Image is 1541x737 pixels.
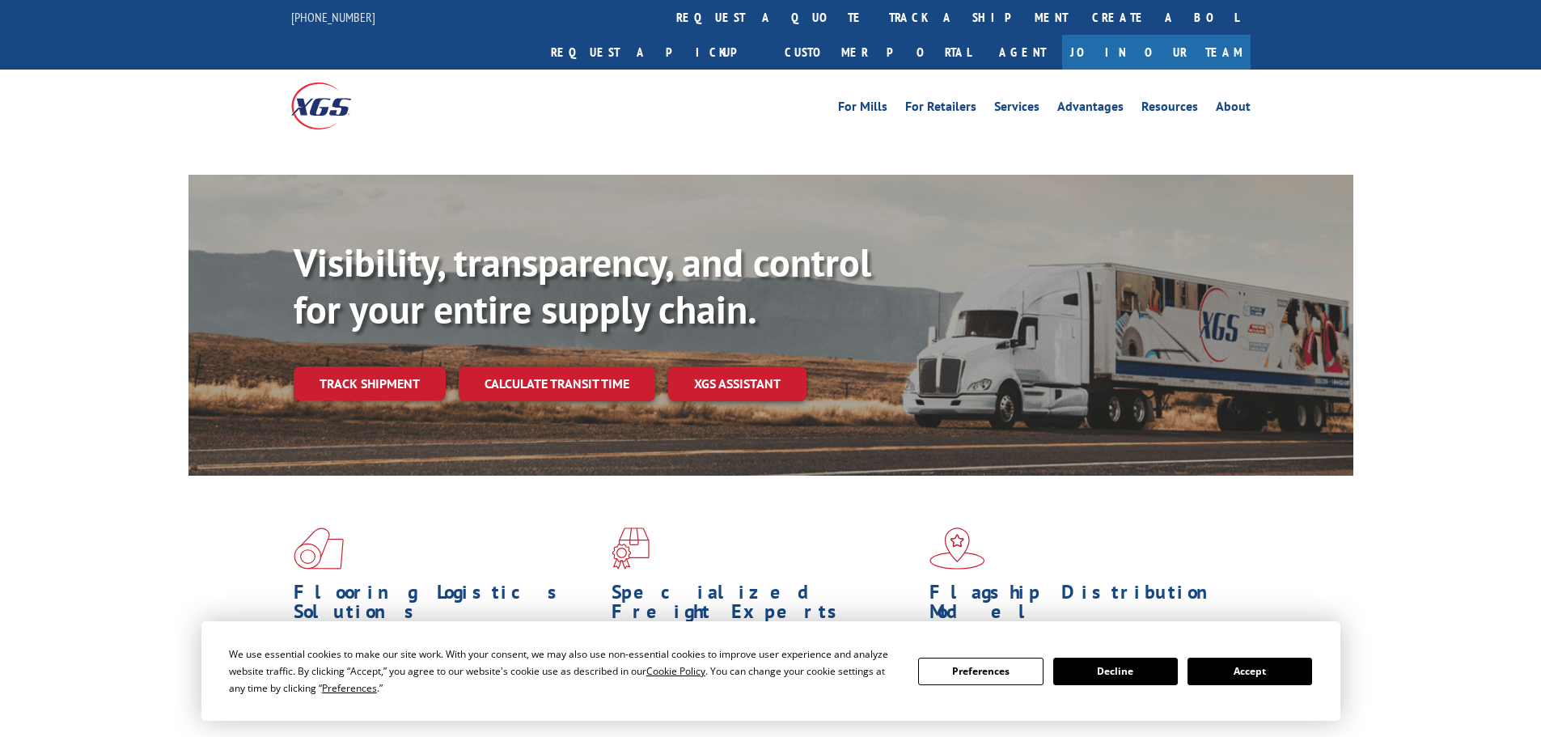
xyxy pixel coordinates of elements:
[294,527,344,570] img: xgs-icon-total-supply-chain-intelligence-red
[291,9,375,25] a: [PHONE_NUMBER]
[929,527,985,570] img: xgs-icon-flagship-distribution-model-red
[294,366,446,400] a: Track shipment
[994,100,1039,118] a: Services
[612,582,917,629] h1: Specialized Freight Experts
[1216,100,1251,118] a: About
[838,100,887,118] a: For Mills
[773,35,983,70] a: Customer Portal
[1062,35,1251,70] a: Join Our Team
[294,582,599,629] h1: Flooring Logistics Solutions
[905,100,976,118] a: For Retailers
[929,582,1235,629] h1: Flagship Distribution Model
[229,646,899,697] div: We use essential cookies to make our site work. With your consent, we may also use non-essential ...
[539,35,773,70] a: Request a pickup
[668,366,806,401] a: XGS ASSISTANT
[1057,100,1124,118] a: Advantages
[459,366,655,401] a: Calculate transit time
[1188,658,1312,685] button: Accept
[1053,658,1178,685] button: Decline
[612,527,650,570] img: xgs-icon-focused-on-flooring-red
[646,664,705,678] span: Cookie Policy
[1141,100,1198,118] a: Resources
[201,621,1340,721] div: Cookie Consent Prompt
[918,658,1043,685] button: Preferences
[322,681,377,695] span: Preferences
[983,35,1062,70] a: Agent
[294,237,871,334] b: Visibility, transparency, and control for your entire supply chain.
